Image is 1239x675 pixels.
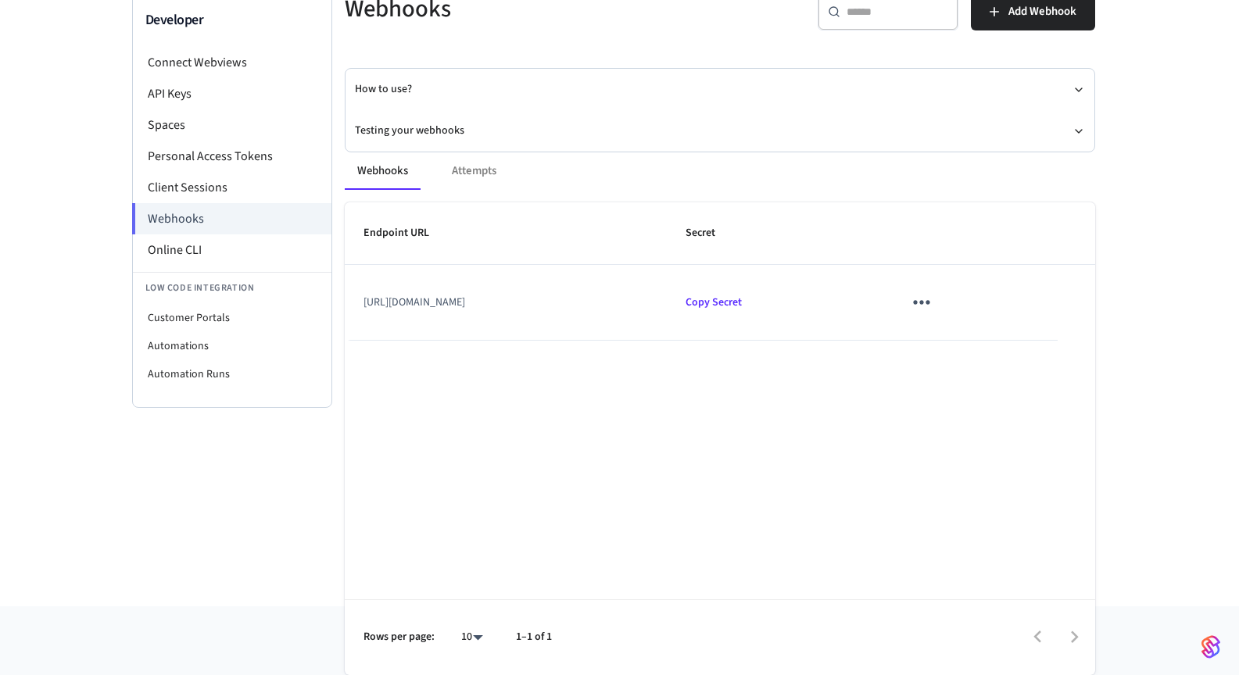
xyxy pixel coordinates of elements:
[363,629,435,645] p: Rows per page:
[133,304,331,332] li: Customer Portals
[686,221,736,245] span: Secret
[345,152,1095,190] div: ant example
[133,78,331,109] li: API Keys
[345,202,1095,341] table: sticky table
[133,47,331,78] li: Connect Webviews
[133,172,331,203] li: Client Sessions
[686,295,742,310] span: Copied!
[132,203,331,234] li: Webhooks
[133,332,331,360] li: Automations
[133,109,331,141] li: Spaces
[453,626,491,648] div: 10
[133,272,331,304] li: Low Code Integration
[345,152,421,190] button: Webhooks
[363,221,449,245] span: Endpoint URL
[355,110,1085,152] button: Testing your webhooks
[133,234,331,266] li: Online CLI
[133,360,331,388] li: Automation Runs
[1201,634,1220,659] img: SeamLogoGradient.69752ec5.svg
[345,265,668,340] td: [URL][DOMAIN_NAME]
[516,629,552,645] p: 1–1 of 1
[133,141,331,172] li: Personal Access Tokens
[145,9,319,31] h3: Developer
[1008,2,1076,22] span: Add Webhook
[355,69,1085,110] button: How to use?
